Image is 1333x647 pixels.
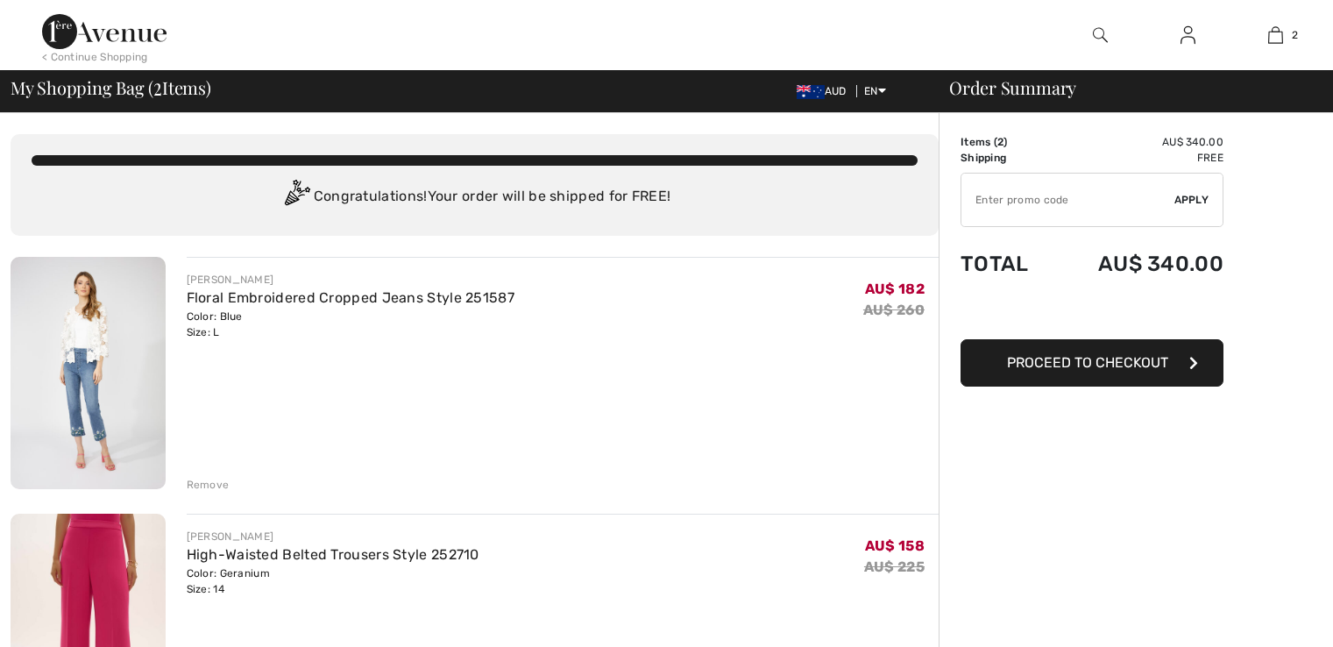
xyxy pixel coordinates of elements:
[864,85,886,97] span: EN
[1292,27,1298,43] span: 2
[1232,25,1318,46] a: 2
[187,272,515,288] div: [PERSON_NAME]
[865,537,925,554] span: AU$ 158
[1007,354,1168,371] span: Proceed to Checkout
[42,49,148,65] div: < Continue Shopping
[864,558,925,575] s: AU$ 225
[187,546,479,563] a: High-Waisted Belted Trousers Style 252710
[187,289,515,306] a: Floral Embroidered Cropped Jeans Style 251587
[187,529,479,544] div: [PERSON_NAME]
[187,309,515,340] div: Color: Blue Size: L
[1053,134,1223,150] td: AU$ 340.00
[865,281,925,297] span: AU$ 182
[1093,25,1108,46] img: search the website
[797,85,854,97] span: AUD
[961,294,1223,333] iframe: PayPal
[153,75,162,97] span: 2
[11,257,166,489] img: Floral Embroidered Cropped Jeans Style 251587
[961,234,1053,294] td: Total
[961,150,1053,166] td: Shipping
[797,85,825,99] img: Australian Dollar
[997,136,1003,148] span: 2
[961,134,1053,150] td: Items ( )
[187,477,230,493] div: Remove
[863,302,925,318] s: AU$ 260
[32,180,918,215] div: Congratulations! Your order will be shipped for FREE!
[279,180,314,215] img: Congratulation2.svg
[928,79,1322,96] div: Order Summary
[961,174,1174,226] input: Promo code
[961,339,1223,387] button: Proceed to Checkout
[1268,25,1283,46] img: My Bag
[42,14,167,49] img: 1ère Avenue
[11,79,211,96] span: My Shopping Bag ( Items)
[1053,234,1223,294] td: AU$ 340.00
[1166,25,1209,46] a: Sign In
[1181,25,1195,46] img: My Info
[1174,192,1209,208] span: Apply
[1053,150,1223,166] td: Free
[187,565,479,597] div: Color: Geranium Size: 14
